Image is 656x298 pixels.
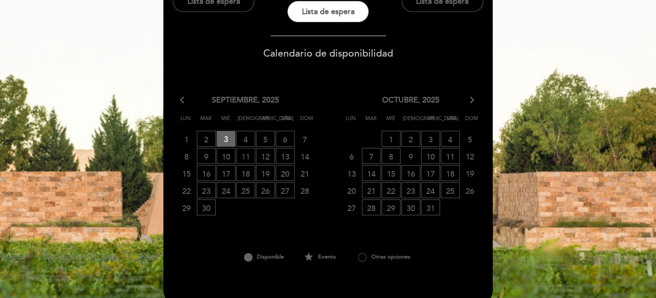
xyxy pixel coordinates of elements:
[217,148,235,164] span: 10
[236,131,255,147] span: 4
[362,165,381,181] span: 14
[344,250,424,264] div: Otras opciones
[197,131,216,147] span: 2
[256,182,275,198] span: 26
[342,183,361,199] span: 20
[278,114,295,130] span: Sáb
[276,131,295,147] span: 6
[382,165,400,181] span: 15
[256,148,275,164] span: 12
[362,148,381,164] span: 7
[382,95,439,106] span: octubre, 2025
[212,95,279,106] span: septiembre, 2025
[460,148,479,164] span: 12
[342,166,361,181] span: 13
[342,200,361,216] span: 27
[441,182,460,198] span: 25
[382,148,400,164] span: 8
[177,131,196,147] span: 1
[180,95,188,106] i: arrow_back_ios
[304,250,314,264] i: star
[197,165,216,181] span: 16
[421,199,440,215] span: 31
[401,182,420,198] span: 23
[276,148,295,164] span: 13
[258,114,275,130] span: Vie
[295,148,314,164] span: 14
[236,148,255,164] span: 11
[232,250,296,264] div: Disponible
[287,1,369,22] button: Lista de espera
[276,165,295,181] span: 20
[463,114,480,130] span: Dom
[256,165,275,181] span: 19
[197,199,216,215] span: 30
[460,183,479,199] span: 26
[382,131,400,147] span: 1
[217,114,235,130] span: Mié
[362,182,381,198] span: 21
[298,114,315,130] span: Dom
[295,166,314,181] span: 21
[401,148,420,164] span: 9
[421,165,440,181] span: 17
[295,183,314,199] span: 28
[441,165,460,181] span: 18
[238,114,255,130] span: [DEMOGRAPHIC_DATA]
[197,182,216,198] span: 23
[217,165,235,181] span: 17
[362,199,381,215] span: 28
[421,182,440,198] span: 24
[382,182,400,198] span: 22
[177,183,196,199] span: 22
[468,95,476,106] i: arrow_forward_ios
[423,114,440,130] span: Vie
[177,166,196,181] span: 15
[197,114,214,130] span: Mar
[362,114,379,130] span: Mar
[217,131,235,147] span: 3
[236,182,255,198] span: 25
[421,131,440,147] span: 3
[296,250,344,264] div: Evento
[460,166,479,181] span: 19
[460,131,479,147] span: 5
[401,199,420,215] span: 30
[401,131,420,147] span: 2
[342,114,359,130] span: Lun
[403,114,420,130] span: [DEMOGRAPHIC_DATA]
[177,114,194,130] span: Lun
[236,165,255,181] span: 18
[443,114,460,130] span: Sáb
[276,182,295,198] span: 27
[441,148,460,164] span: 11
[177,200,196,216] span: 29
[263,48,393,60] span: Calendario de disponibilidad
[295,131,314,147] span: 7
[382,114,400,130] span: Mié
[421,148,440,164] span: 10
[401,165,420,181] span: 16
[197,148,216,164] span: 9
[441,131,460,147] span: 4
[342,148,361,164] span: 6
[382,199,400,215] span: 29
[217,182,235,198] span: 24
[177,148,196,164] span: 8
[256,131,275,147] span: 5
